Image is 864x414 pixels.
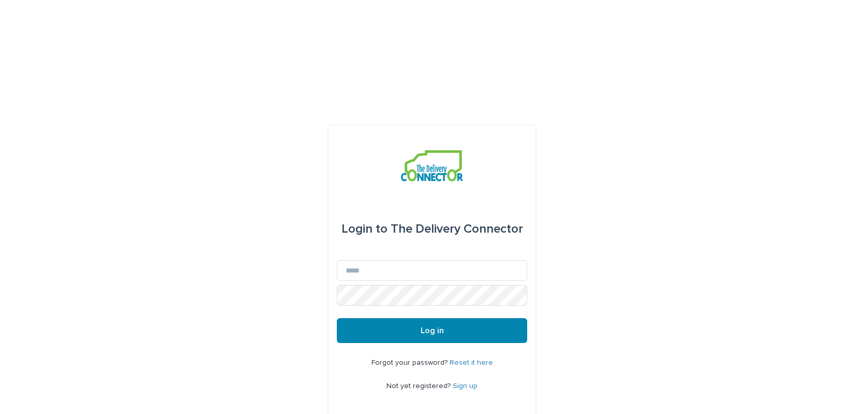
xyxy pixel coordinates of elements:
div: The Delivery Connector [341,215,523,244]
span: Login to [341,223,388,235]
button: Log in [337,318,527,343]
span: Log in [421,326,444,335]
a: Reset it here [450,359,493,366]
img: aCWQmA6OSGG0Kwt8cj3c [401,150,463,181]
span: Forgot your password? [371,359,450,366]
span: Not yet registered? [386,382,453,390]
a: Sign up [453,382,478,390]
